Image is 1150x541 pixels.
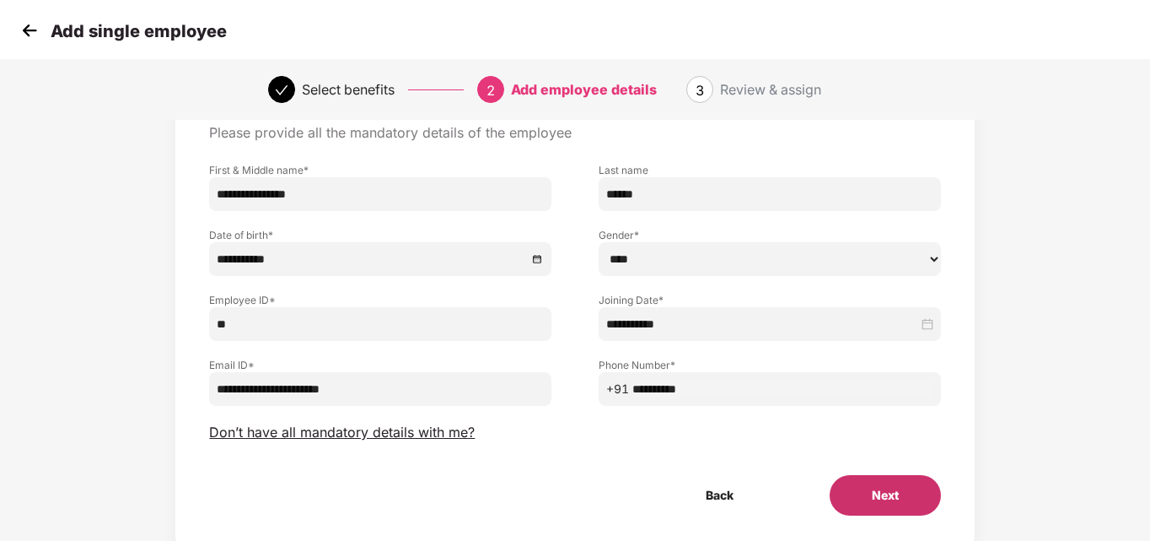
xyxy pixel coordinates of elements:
[599,358,941,372] label: Phone Number
[209,424,475,441] span: Don’t have all mandatory details with me?
[51,21,227,41] p: Add single employee
[599,293,941,307] label: Joining Date
[696,82,704,99] span: 3
[830,475,941,516] button: Next
[302,76,395,103] div: Select benefits
[599,228,941,242] label: Gender
[275,84,288,97] span: check
[720,76,821,103] div: Review & assign
[209,358,551,372] label: Email ID
[664,475,776,516] button: Back
[209,293,551,307] label: Employee ID
[17,18,42,43] img: svg+xml;base64,PHN2ZyB4bWxucz0iaHR0cDovL3d3dy53My5vcmcvMjAwMC9zdmciIHdpZHRoPSIzMCIgaGVpZ2h0PSIzMC...
[486,82,495,99] span: 2
[606,380,629,398] span: +91
[511,76,657,103] div: Add employee details
[209,163,551,177] label: First & Middle name
[209,228,551,242] label: Date of birth
[209,124,940,142] p: Please provide all the mandatory details of the employee
[599,163,941,177] label: Last name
